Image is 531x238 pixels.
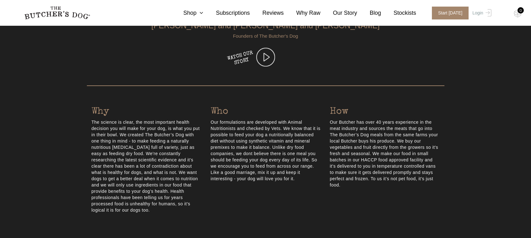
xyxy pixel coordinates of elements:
[330,119,440,188] p: Our Butcher has over 40 years experience in the meat industry and sources the meats that go into ...
[432,7,469,19] span: Start [DATE]
[87,33,444,39] h6: Founders of The Butcher's Dog
[330,105,440,119] h4: How
[284,9,321,17] a: Why Raw
[226,50,256,68] h4: WATCH OUR STORY
[518,7,524,14] div: 0
[203,9,250,17] a: Subscriptions
[92,105,201,119] h4: Why
[321,9,357,17] a: Our Story
[250,9,284,17] a: Reviews
[514,9,522,18] img: TBD_Cart-Empty.png
[211,119,321,182] p: Our formulations are developed with Animal Nutritionists and checked by Vets. We know that it is ...
[87,21,444,33] h3: [PERSON_NAME] and [PERSON_NAME] and [PERSON_NAME]
[171,9,203,17] a: Shop
[426,7,471,19] a: Start [DATE]
[381,9,416,17] a: Stockists
[357,9,381,17] a: Blog
[471,7,491,19] a: Login
[92,119,201,213] p: The science is clear, the most important health decision you will make for your dog, is what you ...
[211,105,321,119] h4: Who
